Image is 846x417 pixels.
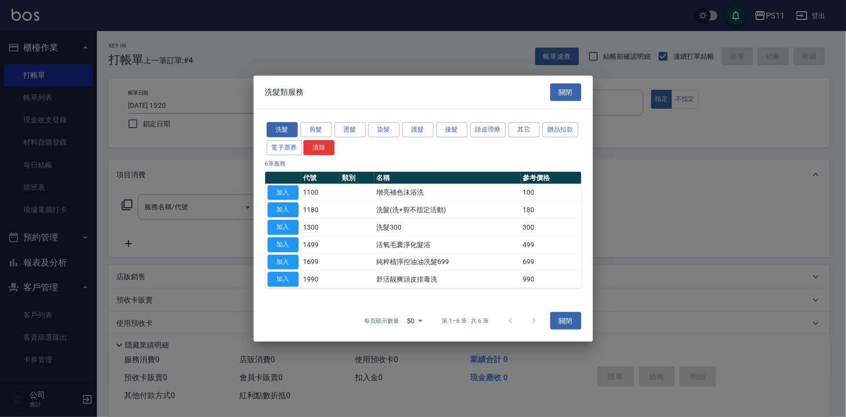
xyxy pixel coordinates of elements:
[374,236,521,253] td: 活氧毛囊淨化髮浴
[301,184,339,201] td: 1100
[301,201,339,218] td: 1180
[267,140,303,155] button: 電子票券
[521,184,581,201] td: 100
[268,237,299,252] button: 加入
[550,83,581,101] button: 關閉
[521,171,581,184] th: 參考價格
[470,122,506,137] button: 頭皮理療
[301,218,339,236] td: 1300
[268,202,299,217] button: 加入
[521,270,581,288] td: 990
[374,171,521,184] th: 名稱
[301,270,339,288] td: 1990
[521,236,581,253] td: 499
[267,122,298,137] button: 洗髮
[301,171,339,184] th: 代號
[301,236,339,253] td: 1499
[374,218,521,236] td: 洗髮300
[442,317,489,325] p: 第 1–6 筆 共 6 筆
[339,171,374,184] th: 類別
[374,253,521,271] td: 純粹植淨控油油洗髮699
[301,122,332,137] button: 剪髮
[402,122,433,137] button: 護髮
[521,201,581,218] td: 180
[374,201,521,218] td: 洗髮(洗+剪不指定活動)
[374,184,521,201] td: 增亮補色沫浴洗
[265,159,581,167] p: 6 筆服務
[543,122,578,137] button: 贈品扣款
[403,308,426,334] div: 50
[265,87,304,97] span: 洗髮類服務
[268,185,299,200] button: 加入
[303,140,335,155] button: 清除
[268,254,299,269] button: 加入
[436,122,467,137] button: 接髮
[268,272,299,287] button: 加入
[550,312,581,330] button: 關閉
[374,270,521,288] td: 舒活靓爽頭皮排毒洗
[368,122,399,137] button: 染髮
[521,218,581,236] td: 300
[521,253,581,271] td: 699
[335,122,366,137] button: 燙髮
[509,122,540,137] button: 其它
[364,317,399,325] p: 每頁顯示數量
[301,253,339,271] td: 1699
[268,220,299,235] button: 加入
